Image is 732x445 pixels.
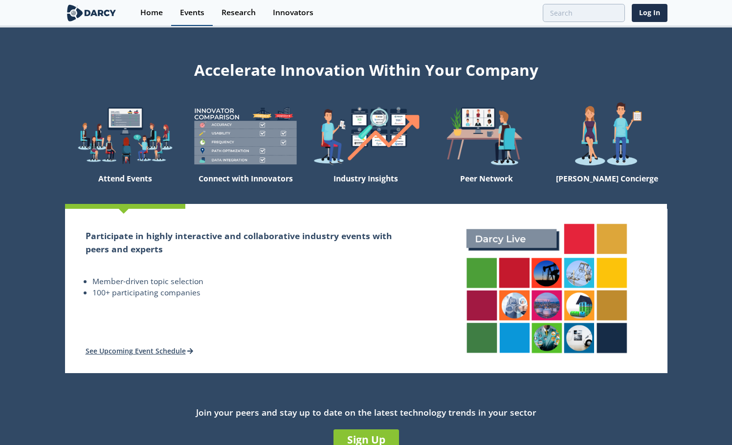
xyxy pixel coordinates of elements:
div: Attend Events [65,170,185,204]
img: welcome-explore-560578ff38cea7c86bcfe544b5e45342.png [65,102,185,170]
div: Innovators [273,9,313,17]
div: Home [140,9,163,17]
a: See Upcoming Event Schedule [86,346,194,356]
img: logo-wide.svg [65,4,118,22]
div: Events [180,9,204,17]
div: Industry Insights [306,170,426,204]
a: Log In [632,4,667,22]
img: welcome-concierge-wide-20dccca83e9cbdbb601deee24fb8df72.png [547,102,667,170]
img: attend-events-831e21027d8dfeae142a4bc70e306247.png [456,214,637,364]
li: Member-driven topic selection [92,276,406,288]
div: Connect with Innovators [185,170,306,204]
div: Peer Network [426,170,547,204]
img: welcome-find-a12191a34a96034fcac36f4ff4d37733.png [306,102,426,170]
img: welcome-compare-1b687586299da8f117b7ac84fd957760.png [185,102,306,170]
img: welcome-attend-b816887fc24c32c29d1763c6e0ddb6e6.png [426,102,547,170]
li: 100+ participating companies [92,287,406,299]
div: Accelerate Innovation Within Your Company [65,55,667,81]
div: [PERSON_NAME] Concierge [547,170,667,204]
h2: Participate in highly interactive and collaborative industry events with peers and experts [86,229,406,255]
input: Advanced Search [543,4,625,22]
div: Research [222,9,256,17]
